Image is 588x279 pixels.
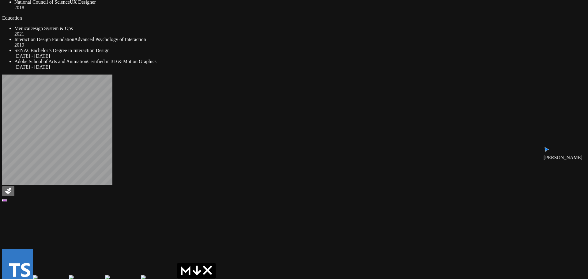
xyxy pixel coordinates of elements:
[74,37,146,42] span: Advanced Psychology of Interaction
[87,59,156,64] span: Certified in 3D & Motion Graphics
[14,5,585,10] div: 2018
[2,15,585,21] p: Education
[30,48,109,53] span: Bachelor’s Degree in Interaction Design
[14,42,585,48] div: 2019
[14,37,74,42] span: Interaction Design Foundation
[14,31,585,37] div: 2021
[14,59,87,64] span: Adobe School of Arts and Animation
[14,53,585,59] div: [DATE] - [DATE]
[14,48,30,53] span: SENAC
[29,26,73,31] span: Design System & Ops
[14,26,29,31] span: Meiuca
[14,64,585,70] div: [DATE] - [DATE]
